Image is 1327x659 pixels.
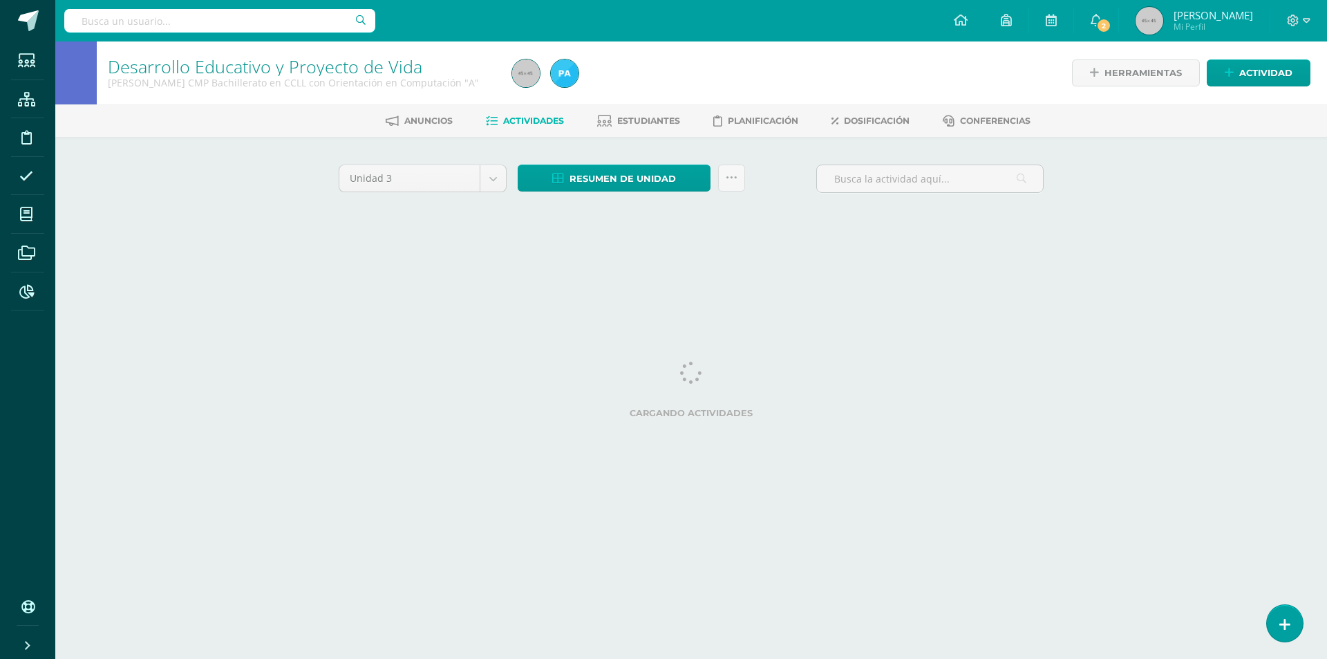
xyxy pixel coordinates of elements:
[386,110,453,132] a: Anuncios
[108,55,422,78] a: Desarrollo Educativo y Proyecto de Vida
[486,110,564,132] a: Actividades
[1239,60,1292,86] span: Actividad
[1072,59,1200,86] a: Herramientas
[404,115,453,126] span: Anuncios
[518,165,710,192] a: Resumen de unidad
[339,165,506,192] a: Unidad 3
[1104,60,1182,86] span: Herramientas
[728,115,798,126] span: Planificación
[1136,7,1163,35] img: 45x45
[64,9,375,33] input: Busca un usuario...
[817,165,1043,192] input: Busca la actividad aquí...
[1207,59,1310,86] a: Actividad
[960,115,1030,126] span: Conferencias
[617,115,680,126] span: Estudiantes
[943,110,1030,132] a: Conferencias
[831,110,910,132] a: Dosificación
[1174,8,1253,22] span: [PERSON_NAME]
[512,59,540,87] img: 45x45
[570,166,676,192] span: Resumen de unidad
[1174,21,1253,33] span: Mi Perfil
[713,110,798,132] a: Planificación
[551,59,578,87] img: 2aef757f050bd4ed15b15d70afdeff30.png
[108,57,496,76] h1: Desarrollo Educativo y Proyecto de Vida
[350,165,469,192] span: Unidad 3
[339,408,1044,418] label: Cargando actividades
[1096,18,1111,33] span: 2
[844,115,910,126] span: Dosificación
[597,110,680,132] a: Estudiantes
[503,115,564,126] span: Actividades
[108,76,496,89] div: Quinto Bachillerato CMP Bachillerato en CCLL con Orientación en Computación 'A'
